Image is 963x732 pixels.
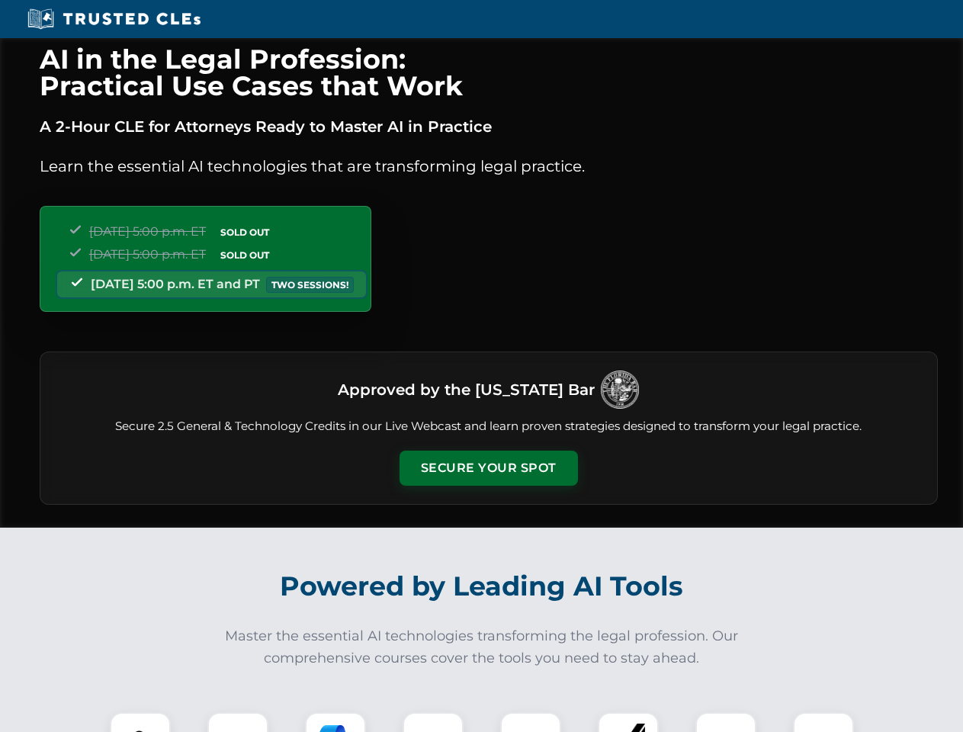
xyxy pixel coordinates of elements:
button: Secure Your Spot [400,451,578,486]
img: Trusted CLEs [23,8,205,30]
span: SOLD OUT [215,224,274,240]
h3: Approved by the [US_STATE] Bar [338,376,595,403]
span: SOLD OUT [215,247,274,263]
h1: AI in the Legal Profession: Practical Use Cases that Work [40,46,938,99]
p: Learn the essential AI technologies that are transforming legal practice. [40,154,938,178]
p: Master the essential AI technologies transforming the legal profession. Our comprehensive courses... [215,625,749,669]
p: Secure 2.5 General & Technology Credits in our Live Webcast and learn proven strategies designed ... [59,418,919,435]
h2: Powered by Leading AI Tools [59,560,904,613]
p: A 2-Hour CLE for Attorneys Ready to Master AI in Practice [40,114,938,139]
span: [DATE] 5:00 p.m. ET [89,224,206,239]
img: Logo [601,371,639,409]
span: [DATE] 5:00 p.m. ET [89,247,206,262]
